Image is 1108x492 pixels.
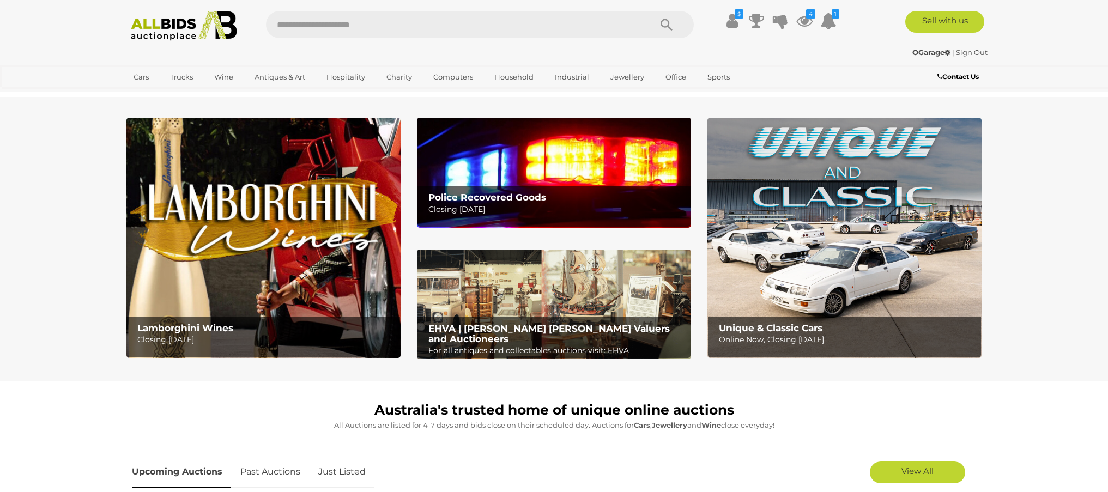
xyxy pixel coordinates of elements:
[126,118,401,358] img: Lamborghini Wines
[719,323,822,333] b: Unique & Classic Cars
[707,118,982,358] img: Unique & Classic Cars
[701,421,721,429] strong: Wine
[428,344,685,357] p: For all antiques and collectables auctions visit: EHVA
[548,68,596,86] a: Industrial
[247,68,312,86] a: Antiques & Art
[487,68,541,86] a: Household
[912,48,952,57] a: OGarage
[832,9,839,19] i: 1
[207,68,240,86] a: Wine
[905,11,984,33] a: Sell with us
[639,11,694,38] button: Search
[658,68,693,86] a: Office
[700,68,737,86] a: Sports
[137,323,233,333] b: Lamborghini Wines
[937,71,982,83] a: Contact Us
[426,68,480,86] a: Computers
[428,203,685,216] p: Closing [DATE]
[163,68,200,86] a: Trucks
[417,250,691,360] a: EHVA | Evans Hastings Valuers and Auctioneers EHVA | [PERSON_NAME] [PERSON_NAME] Valuers and Auct...
[125,11,243,41] img: Allbids.com.au
[319,68,372,86] a: Hospitality
[634,421,650,429] strong: Cars
[806,9,815,19] i: 4
[310,456,374,488] a: Just Listed
[132,403,977,418] h1: Australia's trusted home of unique online auctions
[417,250,691,360] img: EHVA | Evans Hastings Valuers and Auctioneers
[652,421,687,429] strong: Jewellery
[956,48,988,57] a: Sign Out
[428,192,546,203] b: Police Recovered Goods
[132,419,977,432] p: All Auctions are listed for 4-7 days and bids close on their scheduled day. Auctions for , and cl...
[132,456,231,488] a: Upcoming Auctions
[126,118,401,358] a: Lamborghini Wines Lamborghini Wines Closing [DATE]
[379,68,419,86] a: Charity
[901,466,934,476] span: View All
[126,68,156,86] a: Cars
[796,11,813,31] a: 4
[707,118,982,358] a: Unique & Classic Cars Unique & Classic Cars Online Now, Closing [DATE]
[937,72,979,81] b: Contact Us
[719,333,976,347] p: Online Now, Closing [DATE]
[126,86,218,104] a: [GEOGRAPHIC_DATA]
[137,333,394,347] p: Closing [DATE]
[912,48,950,57] strong: OGarage
[417,118,691,227] a: Police Recovered Goods Police Recovered Goods Closing [DATE]
[417,118,691,227] img: Police Recovered Goods
[952,48,954,57] span: |
[820,11,837,31] a: 1
[870,461,965,483] a: View All
[603,68,651,86] a: Jewellery
[232,456,308,488] a: Past Auctions
[724,11,741,31] a: $
[735,9,743,19] i: $
[428,323,670,344] b: EHVA | [PERSON_NAME] [PERSON_NAME] Valuers and Auctioneers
